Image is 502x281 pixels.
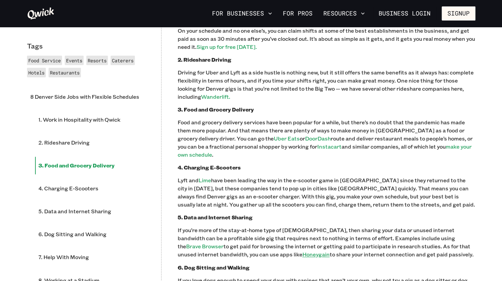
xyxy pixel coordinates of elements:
[178,176,475,209] p: Lyft and have been leading the way in the e-scooter game in [GEOGRAPHIC_DATA] since they returned...
[178,106,475,113] h3: 3. Food and Grocery Delivery
[28,69,45,76] span: Hotels
[35,157,145,174] li: 3. Food and Grocery Delivery
[178,164,475,171] h3: 4. Charging E-Scooters
[50,69,80,76] span: Restaurants
[178,143,472,158] a: make your own schedule
[27,88,145,105] li: 8 Denver Side Jobs with Flexible Schedules
[178,68,475,101] p: Driving for Uber and Lyft as a side hustle is nothing new, but it still offers the same benefits ...
[27,42,145,50] p: Tags
[197,43,257,50] a: Sign up for free [DATE].
[305,135,331,142] a: DoorDash
[280,8,315,19] a: For Pros
[178,27,475,51] p: On your schedule and no one else’s, you can claim shifts at some of the best establishments in th...
[201,93,230,100] a: Wanderlift.
[35,202,145,220] li: 5. Data and Internet Sharing
[66,57,82,64] span: Events
[178,214,475,221] h3: 5. Data and Internet Sharing
[35,111,145,128] li: 1. Work in Hospitality with Qwick
[178,56,475,63] h3: 2. Rideshare Driving
[373,6,436,21] a: Business Login
[199,177,211,184] a: Lime
[35,180,145,197] li: 4. Charging E-Scooters
[317,143,342,150] a: Instacart
[35,248,145,266] li: 7. Help With Moving
[442,6,475,21] button: Signup
[35,225,145,243] li: 6. Dog Sitting and Walking
[274,135,300,142] a: Uber Eats
[186,243,224,250] a: Brave Browser
[321,8,367,19] button: Resources
[178,118,475,159] p: Food and grocery delivery services have been popular for a while, but there’s no doubt that the p...
[302,251,330,258] a: Honeygain
[178,226,475,258] p: If you’re more of the stay-at-home type of [DEMOGRAPHIC_DATA], then sharing your data or unused i...
[28,57,61,64] span: Food Service
[88,57,107,64] span: Resorts
[112,57,134,64] span: Caterers
[35,134,145,151] li: 2. Rideshare Driving
[209,8,275,19] button: For Businesses
[178,264,475,271] h3: 6. Dog Sitting and Walking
